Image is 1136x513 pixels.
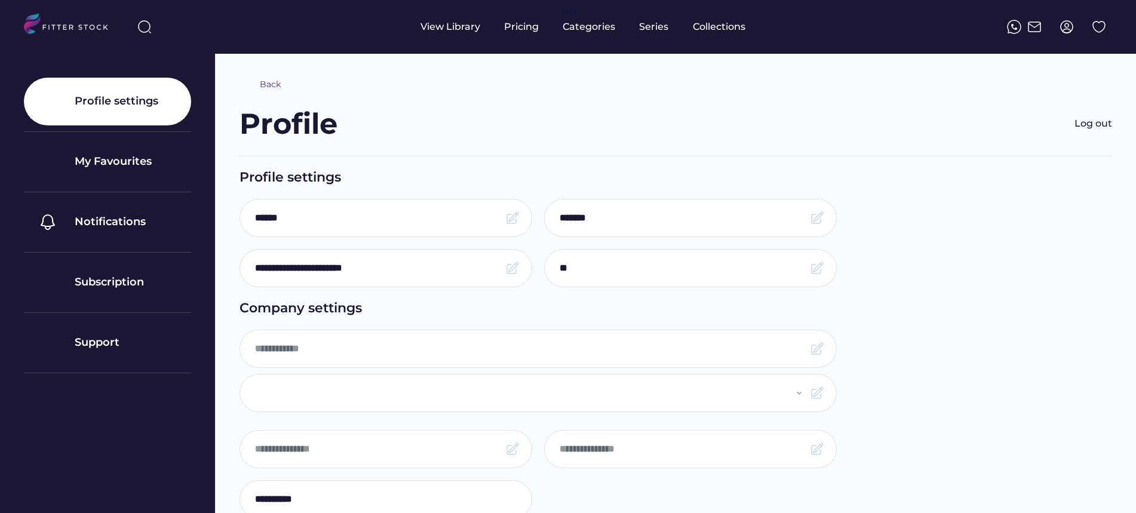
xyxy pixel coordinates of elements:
[1054,117,1069,131] img: yH5BAEAAAAALAAAAAABAAEAAAIBRAA7
[240,78,254,92] img: yH5BAEAAAAALAAAAAABAAEAAAIBRAA7
[75,94,158,109] div: Profile settings
[75,335,119,350] div: Support
[505,442,520,456] img: Frame.svg
[30,265,66,300] img: yH5BAEAAAAALAAAAAABAAEAAAIBRAA7
[810,342,824,356] img: Frame.svg
[693,20,745,33] div: Collections
[639,20,669,33] div: Series
[240,104,337,144] div: Profile
[240,299,1112,318] div: Company settings
[1007,20,1021,34] img: meteor-icons_whatsapp%20%281%29.svg
[30,144,66,180] img: yH5BAEAAAAALAAAAAABAAEAAAIBRAA7
[260,79,281,91] div: Back
[1027,20,1042,34] img: Frame%2051.svg
[504,20,539,33] div: Pricing
[505,261,520,275] img: Frame.svg
[75,275,144,290] div: Subscription
[75,154,152,169] div: My Favourites
[1074,117,1112,130] div: Log out
[1092,20,1106,34] img: Group%201000002324%20%282%29.svg
[505,211,520,225] img: Frame.svg
[75,214,146,229] div: Notifications
[563,6,578,18] div: fvck
[30,325,66,361] img: yH5BAEAAAAALAAAAAABAAEAAAIBRAA7
[30,84,66,119] img: yH5BAEAAAAALAAAAAABAAEAAAIBRAA7
[137,20,152,34] img: search-normal%203.svg
[240,168,1112,187] div: Profile settings
[24,13,118,38] img: LOGO.svg
[1060,20,1074,34] img: profile-circle.svg
[810,386,824,400] img: Frame.svg
[563,20,615,33] div: Categories
[810,442,824,456] img: Frame.svg
[30,204,66,240] img: Group%201000002325%20%284%29.svg
[420,20,480,33] div: View Library
[810,261,824,275] img: Frame.svg
[810,211,824,225] img: Frame.svg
